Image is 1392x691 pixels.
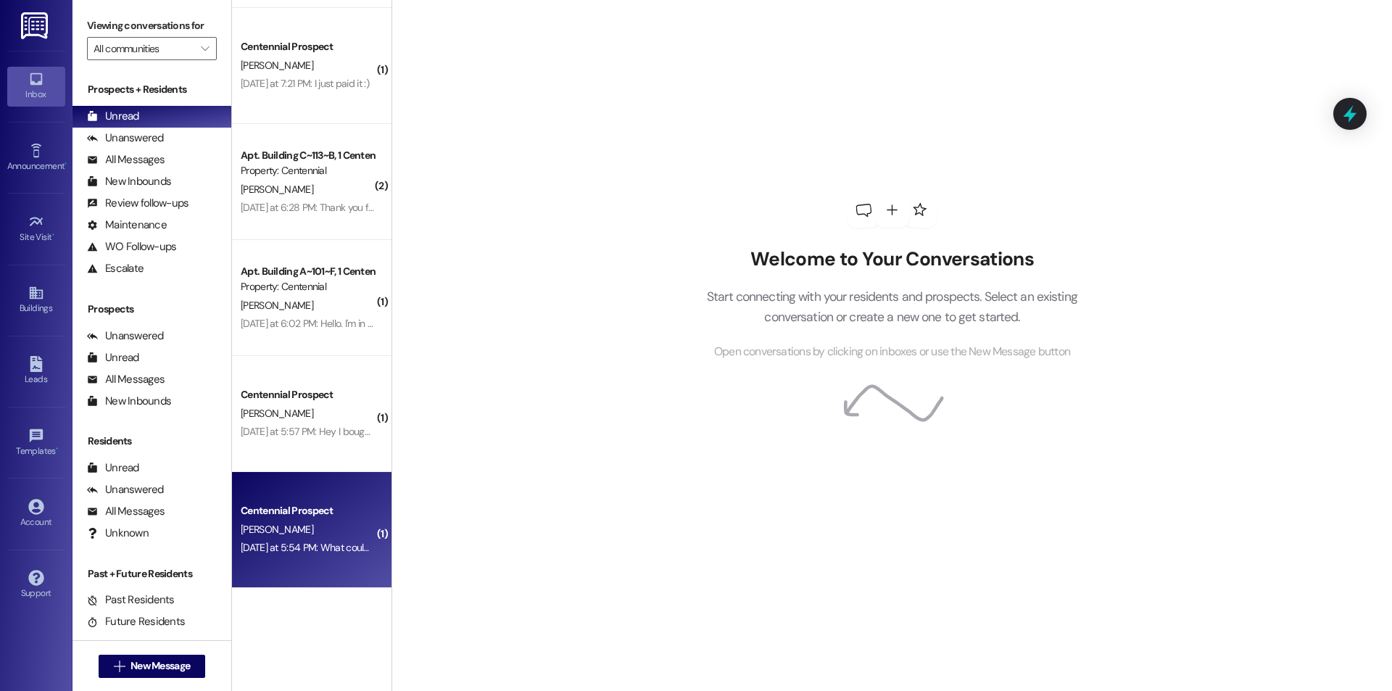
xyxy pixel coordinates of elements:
div: All Messages [87,152,165,167]
div: Past Residents [87,592,175,608]
a: Support [7,566,65,605]
span: [PERSON_NAME] [241,407,313,420]
div: Unread [87,109,139,124]
span: • [52,230,54,240]
label: Viewing conversations for [87,15,217,37]
input: All communities [94,37,194,60]
a: Inbox [7,67,65,106]
h2: Welcome to Your Conversations [684,248,1099,271]
i:  [201,43,209,54]
div: Unanswered [87,131,164,146]
p: Start connecting with your residents and prospects. Select an existing conversation or create a n... [684,286,1099,328]
div: Unread [87,460,139,476]
div: Unread [87,350,139,365]
div: Unanswered [87,482,164,497]
div: Unanswered [87,328,164,344]
div: Prospects + Residents [72,82,231,97]
div: Property: Centennial [241,279,375,294]
span: [PERSON_NAME] [241,299,313,312]
a: Buildings [7,281,65,320]
span: • [65,159,67,169]
div: All Messages [87,504,165,519]
div: Future Residents [87,614,185,629]
span: [PERSON_NAME] [241,523,313,536]
div: Past + Future Residents [72,566,231,582]
a: Site Visit • [7,210,65,249]
div: Residents [72,434,231,449]
a: Leads [7,352,65,391]
div: Review follow-ups [87,196,188,211]
span: New Message [130,658,190,674]
div: Centennial Prospect [241,39,375,54]
div: All Messages [87,372,165,387]
div: [DATE] at 5:57 PM: Hey I bought my friends contract and we put the date to transition over as the... [241,425,987,438]
div: Prospects [72,302,231,317]
i:  [114,661,125,672]
div: [DATE] at 7:21 PM: I just paid it :) [241,77,369,90]
span: Open conversations by clicking on inboxes or use the New Message button [714,343,1070,361]
span: [PERSON_NAME] [241,183,313,196]
div: [DATE] at 5:54 PM: What could it be? [241,541,395,554]
div: WO Follow-ups [87,239,176,255]
span: • [56,444,58,454]
div: Apt. Building C~113~B, 1 Centennial [241,148,375,163]
div: Centennial Prospect [241,503,375,518]
div: Escalate [87,261,144,276]
a: Templates • [7,423,65,463]
div: Maintenance [87,218,167,233]
div: New Inbounds [87,394,171,409]
div: Centennial Prospect [241,387,375,402]
div: New Inbounds [87,174,171,189]
img: ResiDesk Logo [21,12,51,39]
button: New Message [99,655,206,678]
div: Unknown [87,526,149,541]
div: Apt. Building A~101~F, 1 Centennial [241,264,375,279]
div: [DATE] at 6:28 PM: Thank you for the offer though! [241,201,449,214]
span: [PERSON_NAME] [241,59,313,72]
a: Account [7,495,65,534]
div: Property: Centennial [241,163,375,178]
